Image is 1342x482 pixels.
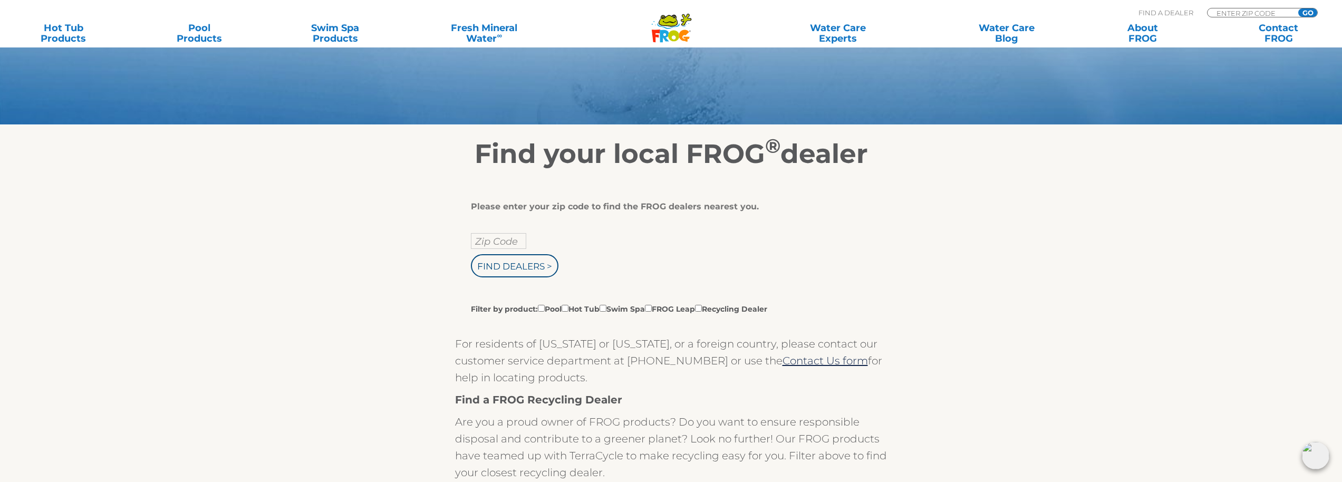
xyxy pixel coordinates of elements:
img: openIcon [1302,442,1329,469]
sup: ∞ [497,31,502,40]
sup: ® [765,134,780,158]
input: Filter by product:PoolHot TubSwim SpaFROG LeapRecycling Dealer [645,305,652,312]
label: Filter by product: Pool Hot Tub Swim Spa FROG Leap Recycling Dealer [471,303,767,314]
p: Find A Dealer [1138,8,1193,17]
a: Water CareBlog [954,23,1059,44]
a: PoolProducts [147,23,252,44]
a: ContactFROG [1226,23,1331,44]
div: Please enter your zip code to find the FROG dealers nearest you. [471,201,864,212]
strong: Find a FROG Recycling Dealer [455,393,622,406]
a: Water CareExperts [752,23,924,44]
p: For residents of [US_STATE] or [US_STATE], or a foreign country, please contact our customer serv... [455,335,887,386]
h2: Find your local FROG dealer [347,138,996,170]
input: Filter by product:PoolHot TubSwim SpaFROG LeapRecycling Dealer [695,305,702,312]
a: Contact Us form [783,354,868,367]
input: Filter by product:PoolHot TubSwim SpaFROG LeapRecycling Dealer [538,305,545,312]
input: GO [1298,8,1317,17]
input: Zip Code Form [1215,8,1287,17]
a: Swim SpaProducts [282,23,388,44]
p: Are you a proud owner of FROG products? Do you want to ensure responsible disposal and contribute... [455,413,887,481]
a: Fresh MineralWater∞ [418,23,551,44]
input: Find Dealers > [471,254,558,277]
a: AboutFROG [1090,23,1195,44]
input: Filter by product:PoolHot TubSwim SpaFROG LeapRecycling Dealer [562,305,568,312]
a: Hot TubProducts [11,23,116,44]
input: Filter by product:PoolHot TubSwim SpaFROG LeapRecycling Dealer [600,305,606,312]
